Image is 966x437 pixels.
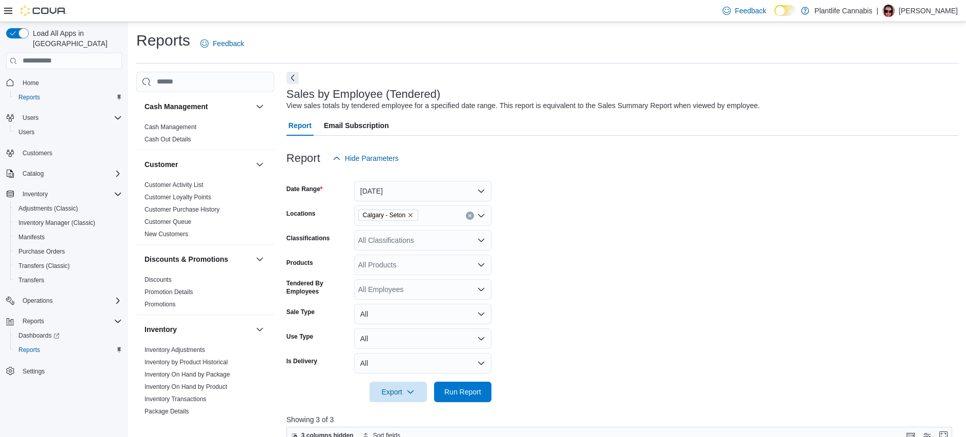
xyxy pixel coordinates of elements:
span: Manifests [14,231,122,243]
span: Adjustments (Classic) [14,202,122,215]
span: Transfers (Classic) [14,260,122,272]
span: Promotions [145,300,176,308]
span: Reports [18,346,40,354]
span: Manifests [18,233,45,241]
div: Sasha Iemelianenko [882,5,895,17]
span: Settings [18,364,122,377]
span: Customer Purchase History [145,205,220,214]
button: Adjustments (Classic) [10,201,126,216]
button: Users [18,112,43,124]
span: Home [23,79,39,87]
span: Inventory Manager (Classic) [14,217,122,229]
a: Settings [18,365,49,378]
a: Package Details [145,408,189,415]
button: Cash Management [254,100,266,113]
h1: Reports [136,30,190,51]
span: Inventory On Hand by Package [145,370,230,379]
span: Dashboards [14,329,122,342]
h3: Inventory [145,324,177,335]
a: Inventory Adjustments [145,346,205,353]
button: Inventory Manager (Classic) [10,216,126,230]
a: Manifests [14,231,49,243]
span: Users [23,114,38,122]
a: Discounts [145,276,172,283]
a: Customer Purchase History [145,206,220,213]
span: Package History [145,420,189,428]
a: Customer Queue [145,218,191,225]
button: Customers [2,145,126,160]
span: Transfers (Classic) [18,262,70,270]
span: New Customers [145,230,188,238]
button: Customer [254,158,266,171]
div: Discounts & Promotions [136,274,274,315]
button: Reports [10,343,126,357]
label: Is Delivery [286,357,317,365]
button: All [354,353,491,373]
span: Load All Apps in [GEOGRAPHIC_DATA] [29,28,122,49]
button: Operations [2,294,126,308]
label: Use Type [286,332,313,341]
span: Reports [14,91,122,103]
button: [DATE] [354,181,491,201]
span: Purchase Orders [18,247,65,256]
a: Transfers (Classic) [14,260,74,272]
span: Email Subscription [324,115,389,136]
a: Feedback [718,1,770,21]
span: Operations [23,297,53,305]
a: Cash Out Details [145,136,191,143]
span: Customers [18,147,122,159]
button: Inventory [2,187,126,201]
a: Users [14,126,38,138]
button: Catalog [18,168,48,180]
div: Customer [136,179,274,244]
span: Calgary - Seton [358,210,418,221]
button: Reports [18,315,48,327]
span: Home [18,76,122,89]
span: Transfers [14,274,122,286]
a: Reports [14,344,44,356]
button: Export [369,382,427,402]
button: Home [2,75,126,90]
label: Tendered By Employees [286,279,350,296]
h3: Discounts & Promotions [145,254,228,264]
span: Users [14,126,122,138]
label: Classifications [286,234,330,242]
h3: Sales by Employee (Tendered) [286,88,441,100]
label: Date Range [286,185,323,193]
span: Catalog [18,168,122,180]
span: Hide Parameters [345,153,399,163]
div: Cash Management [136,121,274,150]
span: Inventory On Hand by Product [145,383,227,391]
span: Inventory [23,190,48,198]
button: Open list of options [477,285,485,294]
p: | [876,5,878,17]
div: View sales totals by tendered employee for a specified date range. This report is equivalent to t... [286,100,760,111]
span: Calgary - Seton [363,210,405,220]
a: Feedback [196,33,248,54]
a: Inventory On Hand by Package [145,371,230,378]
a: Home [18,77,43,89]
h3: Customer [145,159,178,170]
button: Purchase Orders [10,244,126,259]
button: Cash Management [145,101,252,112]
button: Inventory [254,323,266,336]
button: Users [2,111,126,125]
button: Open list of options [477,261,485,269]
a: Inventory by Product Historical [145,359,228,366]
label: Products [286,259,313,267]
p: Plantlife Cannabis [814,5,872,17]
a: Promotion Details [145,288,193,296]
a: Transfers [14,274,48,286]
span: Purchase Orders [14,245,122,258]
h3: Report [286,152,320,164]
button: Operations [18,295,57,307]
nav: Complex example [6,71,122,405]
span: Reports [18,315,122,327]
span: Reports [18,93,40,101]
a: Dashboards [14,329,64,342]
span: Discounts [145,276,172,284]
span: Inventory Adjustments [145,346,205,354]
button: Settings [2,363,126,378]
button: Catalog [2,167,126,181]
